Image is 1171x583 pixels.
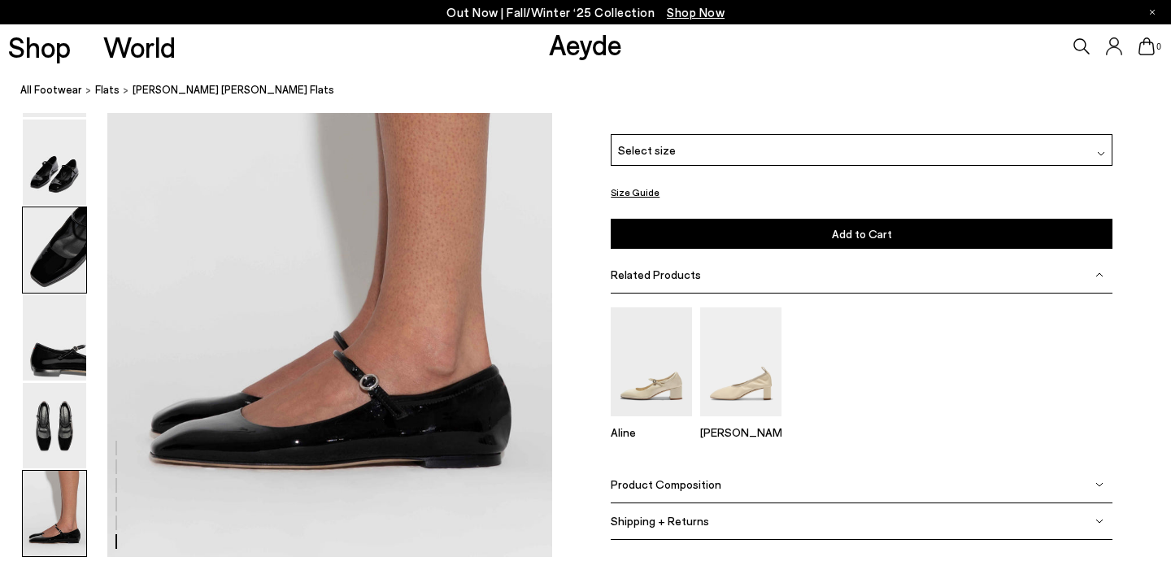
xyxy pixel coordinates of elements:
[700,425,781,439] p: [PERSON_NAME]
[8,33,71,61] a: Shop
[23,471,86,556] img: Uma Mary-Jane Flats - Image 6
[20,81,82,98] a: All Footwear
[133,81,334,98] span: [PERSON_NAME] [PERSON_NAME] Flats
[20,68,1171,113] nav: breadcrumb
[1097,150,1105,158] img: svg%3E
[700,308,781,416] img: Narissa Ruched Pumps
[95,83,120,96] span: flats
[103,33,176,61] a: World
[23,383,86,468] img: Uma Mary-Jane Flats - Image 5
[700,405,781,439] a: Narissa Ruched Pumps [PERSON_NAME]
[611,268,701,282] span: Related Products
[1155,42,1163,51] span: 0
[611,308,692,416] img: Aline Leather Mary-Jane Pumps
[549,27,622,61] a: Aeyde
[611,405,692,439] a: Aline Leather Mary-Jane Pumps Aline
[611,182,660,202] button: Size Guide
[611,477,721,491] span: Product Composition
[618,141,676,159] span: Select size
[667,5,725,20] span: Navigate to /collections/new-in
[832,227,892,241] span: Add to Cart
[23,120,86,205] img: Uma Mary-Jane Flats - Image 2
[611,425,692,439] p: Aline
[95,81,120,98] a: flats
[1095,271,1104,279] img: svg%3E
[1138,37,1155,55] a: 0
[1095,517,1104,525] img: svg%3E
[23,295,86,381] img: Uma Mary-Jane Flats - Image 4
[611,219,1112,249] button: Add to Cart
[446,2,725,23] p: Out Now | Fall/Winter ‘25 Collection
[23,207,86,293] img: Uma Mary-Jane Flats - Image 3
[611,514,709,528] span: Shipping + Returns
[1095,481,1104,489] img: svg%3E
